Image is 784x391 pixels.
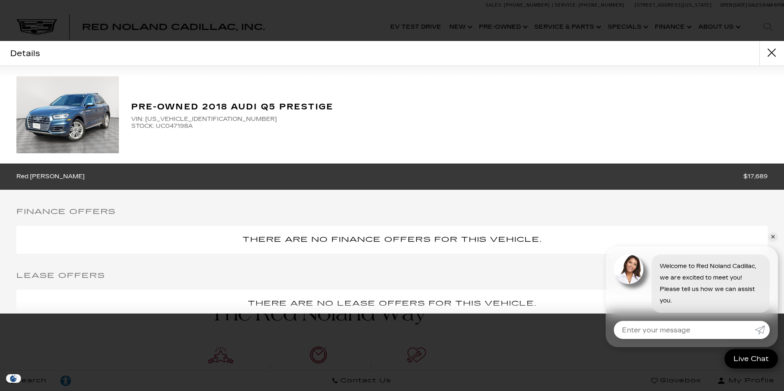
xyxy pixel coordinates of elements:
h2: Pre-Owned 2018 Audi Q5 Prestige [131,100,768,114]
input: Enter your message [614,321,755,339]
div: Welcome to Red Noland Cadillac, we are excited to meet you! Please tell us how we can assist you. [652,255,770,313]
span: Red [PERSON_NAME] [16,172,89,182]
span: STOCK: UC047198A [131,123,768,130]
h5: Finance Offers [16,206,768,218]
a: Live Chat [725,349,778,368]
span: Live Chat [729,354,773,364]
span: $17,689 [743,172,768,182]
a: Red [PERSON_NAME] $17,689 [16,172,768,182]
img: Agent profile photo [614,255,643,284]
span: VIN: [US_VEHICLE_IDENTIFICATION_NUMBER] [131,116,768,123]
a: Submit [755,321,770,339]
img: 2018 Audi Q5 Prestige [16,76,119,153]
h5: There are no finance offers for this vehicle. [25,234,759,246]
button: close [759,41,784,66]
h5: There are no lease offers for this vehicle. [25,298,759,309]
img: Opt-Out Icon [4,374,23,383]
h5: Lease Offers [16,270,768,282]
section: Click to Open Cookie Consent Modal [4,374,23,383]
